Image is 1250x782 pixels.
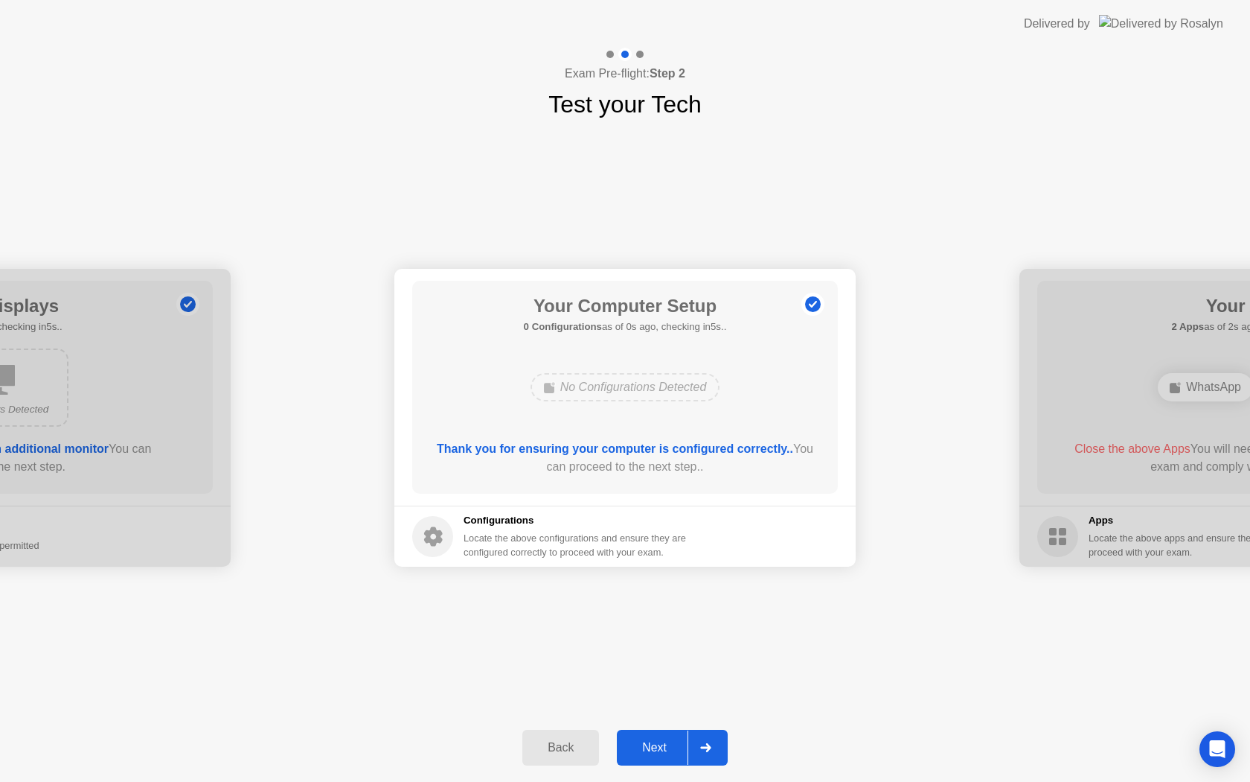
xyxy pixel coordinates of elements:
[434,440,817,476] div: You can proceed to the next step..
[1199,731,1235,767] div: Open Intercom Messenger
[527,741,594,754] div: Back
[522,730,599,766] button: Back
[524,320,727,334] h5: as of 0s ago, checking in5s..
[464,513,689,528] h5: Configurations
[524,293,727,320] h1: Your Computer Setup
[617,730,728,766] button: Next
[531,373,720,401] div: No Configurations Detected
[1099,15,1223,32] img: Delivered by Rosalyn
[565,65,685,83] h4: Exam Pre-flight:
[1024,15,1090,33] div: Delivered by
[524,321,602,332] b: 0 Configurations
[548,86,702,122] h1: Test your Tech
[650,67,685,80] b: Step 2
[621,741,687,754] div: Next
[437,442,793,455] b: Thank you for ensuring your computer is configured correctly..
[464,531,689,559] div: Locate the above configurations and ensure they are configured correctly to proceed with your exam.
